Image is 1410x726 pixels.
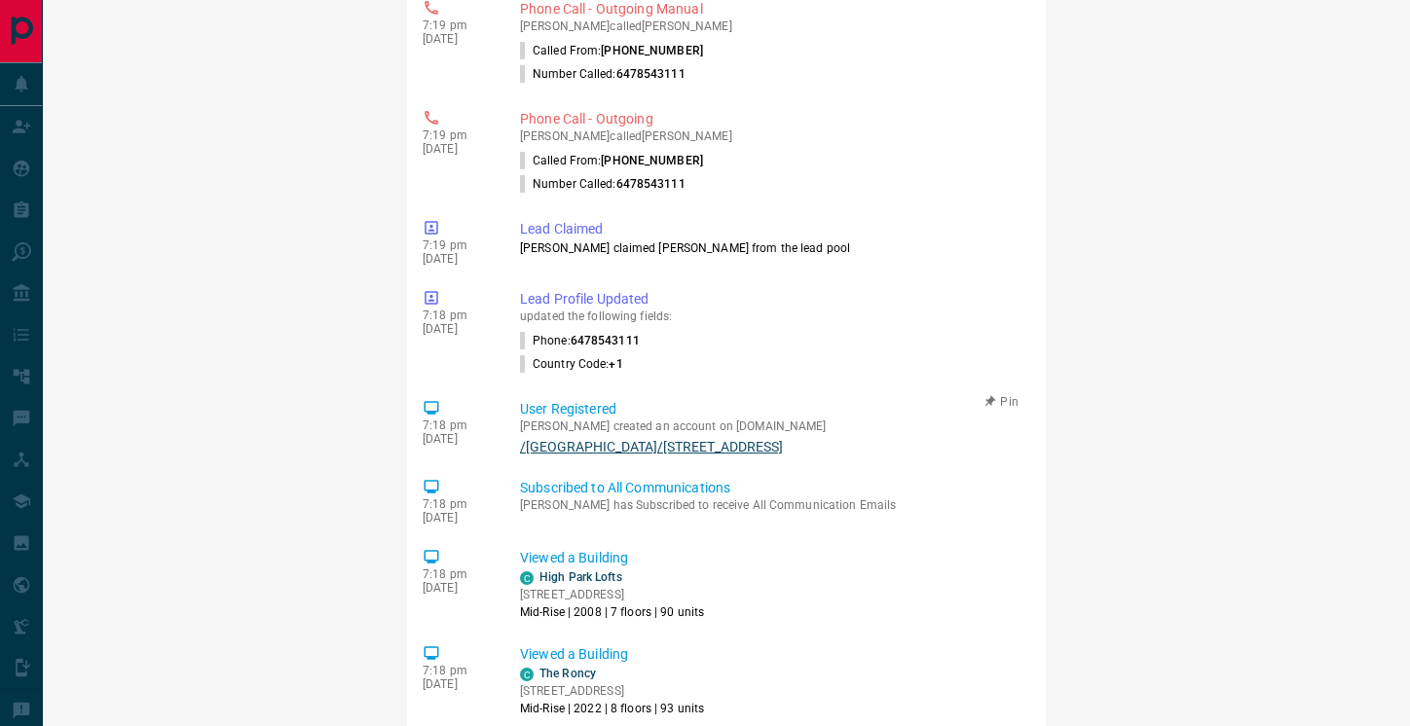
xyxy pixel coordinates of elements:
p: updated the following fields: [520,309,1022,323]
p: 7:18 pm [423,664,491,677]
p: [DATE] [423,32,491,46]
span: 6478543111 [616,177,686,191]
p: [DATE] [423,511,491,525]
p: Number Called: [520,65,686,83]
p: 7:18 pm [423,567,491,581]
p: Viewed a Building [520,644,1022,665]
p: [STREET_ADDRESS] [520,682,704,700]
p: [DATE] [423,677,491,691]
p: User Registered [520,399,1022,419]
p: Called From: [520,42,703,59]
p: 7:18 pm [423,497,491,511]
p: 7:18 pm [423,418,491,432]
p: Called From: [520,152,703,169]
span: [PHONE_NUMBER] [601,154,703,167]
button: Pin [974,393,1030,411]
p: Number Called: [520,175,686,193]
span: [PHONE_NUMBER] [601,44,703,57]
span: 6478543111 [616,67,686,81]
p: [DATE] [423,142,491,156]
p: Lead Profile Updated [520,289,1022,309]
p: 7:19 pm [423,128,491,142]
p: Lead Claimed [520,219,1022,239]
p: 7:19 pm [423,18,491,32]
p: Mid-Rise | 2008 | 7 floors | 90 units [520,603,704,621]
p: [DATE] [423,322,491,336]
p: [DATE] [423,252,491,266]
p: Country Code : [520,355,623,373]
p: [PERSON_NAME] has Subscribed to receive All Communication Emails [520,498,1022,512]
span: 6478543111 [571,334,640,347]
p: [PERSON_NAME] created an account on [DOMAIN_NAME] [520,419,1022,433]
p: 7:18 pm [423,309,491,322]
p: 7:19 pm [423,238,491,252]
p: [DATE] [423,581,491,595]
a: /[GEOGRAPHIC_DATA]/[STREET_ADDRESS] [520,439,1022,454]
a: The Roncy [539,667,596,680]
p: [PERSON_NAME] called [PERSON_NAME] [520,19,1022,33]
span: +1 [609,357,622,371]
p: [PERSON_NAME] claimed [PERSON_NAME] from the lead pool [520,239,1022,257]
p: Phone Call - Outgoing [520,109,1022,129]
p: Mid-Rise | 2022 | 8 floors | 93 units [520,700,704,717]
p: [STREET_ADDRESS] [520,586,704,603]
p: [PERSON_NAME] called [PERSON_NAME] [520,129,1022,143]
p: Viewed a Building [520,548,1022,568]
div: condos.ca [520,571,534,585]
p: Subscribed to All Communications [520,478,1022,498]
div: condos.ca [520,668,534,681]
a: High Park Lofts [539,570,622,584]
p: Phone : [520,332,640,349]
p: [DATE] [423,432,491,446]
